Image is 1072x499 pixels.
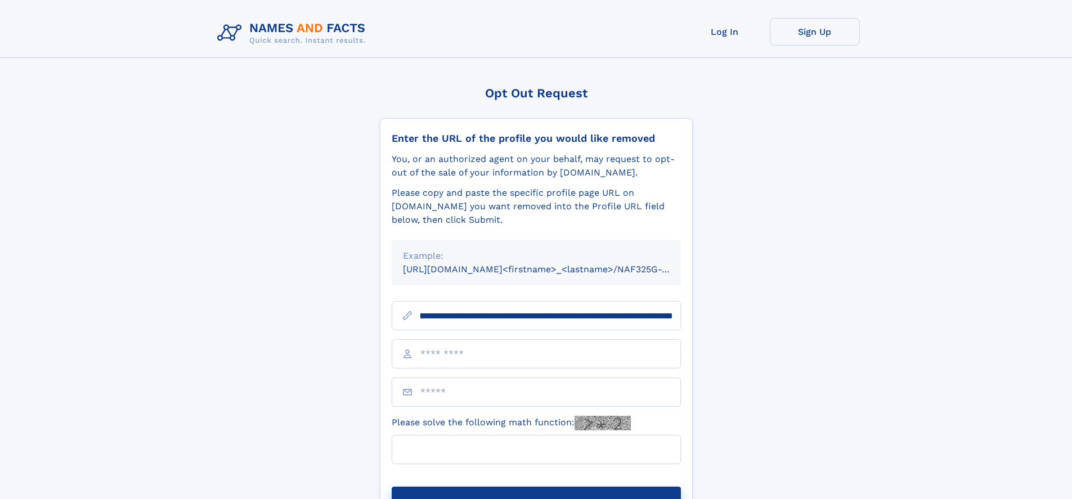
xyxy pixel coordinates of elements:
[770,18,860,46] a: Sign Up
[213,18,375,48] img: Logo Names and Facts
[680,18,770,46] a: Log In
[380,86,693,100] div: Opt Out Request
[392,416,631,430] label: Please solve the following math function:
[403,249,670,263] div: Example:
[403,264,702,275] small: [URL][DOMAIN_NAME]<firstname>_<lastname>/NAF325G-xxxxxxxx
[392,152,681,179] div: You, or an authorized agent on your behalf, may request to opt-out of the sale of your informatio...
[392,186,681,227] div: Please copy and paste the specific profile page URL on [DOMAIN_NAME] you want removed into the Pr...
[392,132,681,145] div: Enter the URL of the profile you would like removed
